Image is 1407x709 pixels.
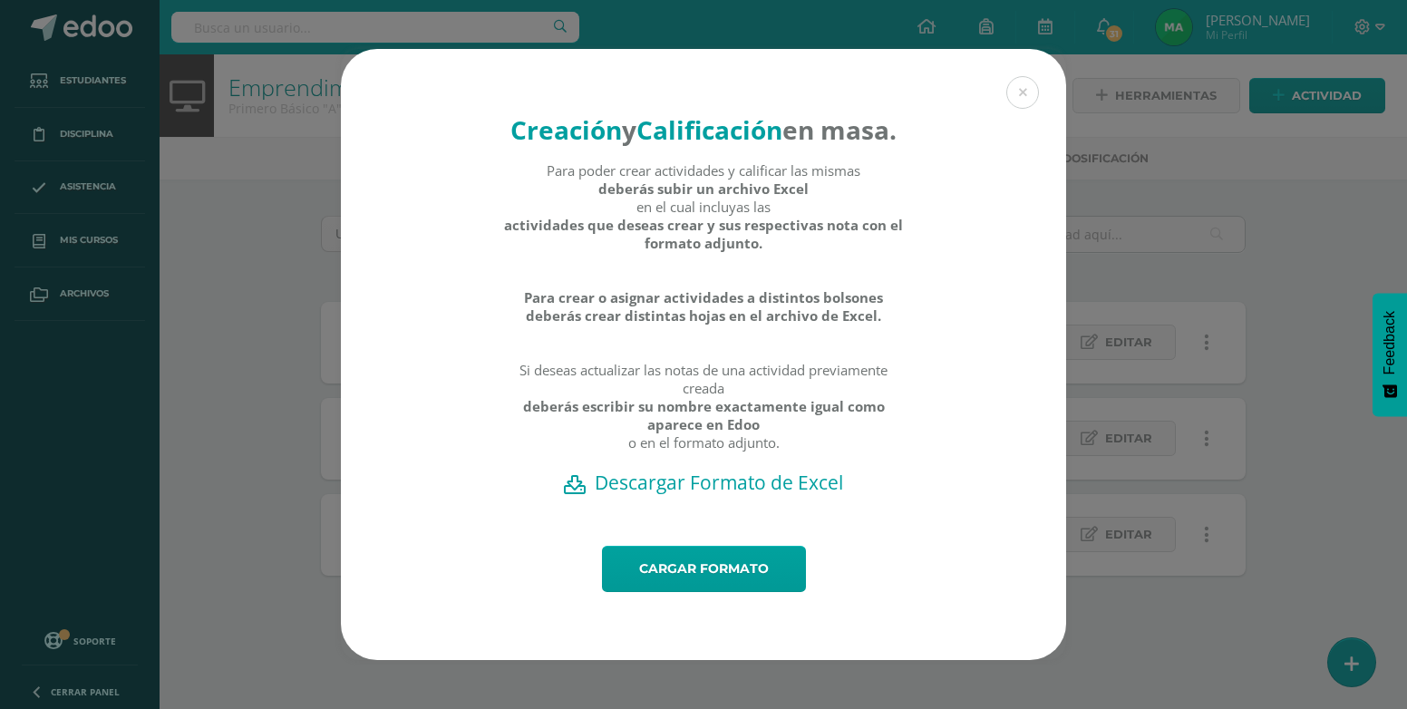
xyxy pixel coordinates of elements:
button: Close (Esc) [1006,76,1039,109]
strong: deberás escribir su nombre exactamente igual como aparece en Edoo [503,397,905,433]
strong: y [622,112,636,147]
strong: actividades que deseas crear y sus respectivas nota con el formato adjunto. [503,216,905,252]
strong: Calificación [636,112,782,147]
div: Para poder crear actividades y calificar las mismas en el cual incluyas las Si deseas actualizar ... [503,161,905,470]
strong: Para crear o asignar actividades a distintos bolsones deberás crear distintas hojas en el archivo... [503,288,905,325]
a: Descargar Formato de Excel [373,470,1034,495]
h4: en masa. [503,112,905,147]
a: Cargar formato [602,546,806,592]
strong: Creación [510,112,622,147]
button: Feedback - Mostrar encuesta [1373,293,1407,416]
strong: deberás subir un archivo Excel [598,180,809,198]
span: Feedback [1382,311,1398,374]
